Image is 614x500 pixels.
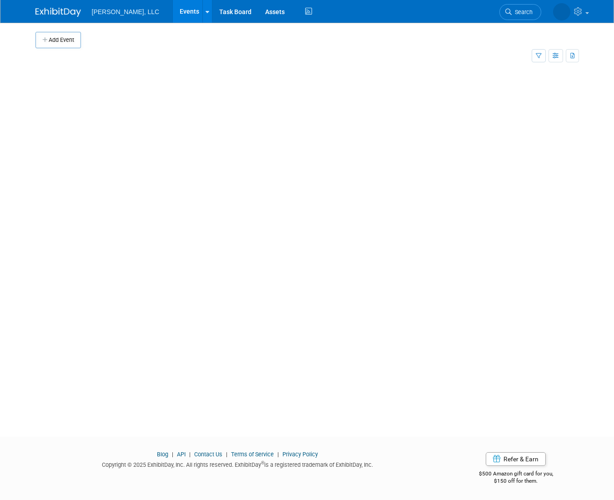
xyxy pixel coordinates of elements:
[170,451,176,458] span: |
[187,451,193,458] span: |
[35,8,81,17] img: ExhibitDay
[35,459,440,469] div: Copyright © 2025 ExhibitDay, Inc. All rights reserved. ExhibitDay is a registered trademark of Ex...
[453,477,579,485] div: $150 off for them.
[157,451,168,458] a: Blog
[499,4,541,20] a: Search
[35,32,81,48] button: Add Event
[92,8,160,15] span: [PERSON_NAME], LLC
[282,451,318,458] a: Privacy Policy
[231,451,274,458] a: Terms of Service
[512,9,533,15] span: Search
[486,452,546,466] a: Refer & Earn
[453,464,579,485] div: $500 Amazon gift card for you,
[177,451,186,458] a: API
[261,460,264,465] sup: ®
[553,3,570,20] img: Megan James
[275,451,281,458] span: |
[194,451,222,458] a: Contact Us
[224,451,230,458] span: |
